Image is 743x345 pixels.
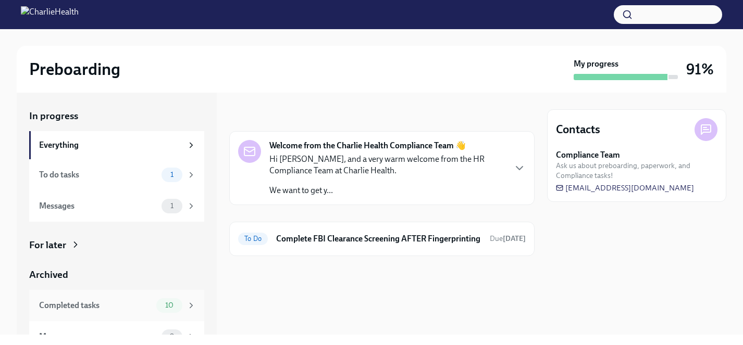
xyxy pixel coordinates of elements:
strong: [DATE] [503,234,526,243]
h6: Complete FBI Clearance Screening AFTER Fingerprinting [276,233,481,245]
strong: Compliance Team [556,149,620,161]
div: To do tasks [39,169,157,181]
span: 1 [164,202,180,210]
strong: Welcome from the Charlie Health Compliance Team 👋 [269,140,466,151]
h4: Contacts [556,122,600,137]
span: 0 [163,333,181,340]
div: Messages [39,200,157,212]
img: CharlieHealth [21,6,79,23]
div: For later [29,238,66,252]
h3: 91% [686,60,714,79]
a: Everything [29,131,204,159]
a: In progress [29,109,204,123]
a: To do tasks1 [29,159,204,190]
span: Due [490,234,526,243]
div: Messages [39,331,157,342]
div: Completed tasks [39,300,152,311]
span: October 2nd, 2025 09:00 [490,234,526,244]
div: Everything [39,139,182,151]
p: Hi [PERSON_NAME], and a very warm welcome from the HR Compliance Team at Charlie Health. [269,154,505,176]
span: 10 [159,301,180,309]
span: To Do [238,235,268,242]
strong: My progress [574,58,618,70]
div: In progress [229,109,278,123]
a: Archived [29,268,204,282]
span: Ask us about preboarding, paperwork, and Compliance tasks! [556,161,717,181]
span: 1 [164,171,180,178]
a: [EMAIL_ADDRESS][DOMAIN_NAME] [556,183,694,193]
a: For later [29,238,204,252]
a: Completed tasks10 [29,290,204,321]
h2: Preboarding [29,59,120,80]
a: To DoComplete FBI Clearance Screening AFTER FingerprintingDue[DATE] [238,231,526,247]
a: Messages1 [29,190,204,222]
p: We want to get y... [269,185,505,196]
